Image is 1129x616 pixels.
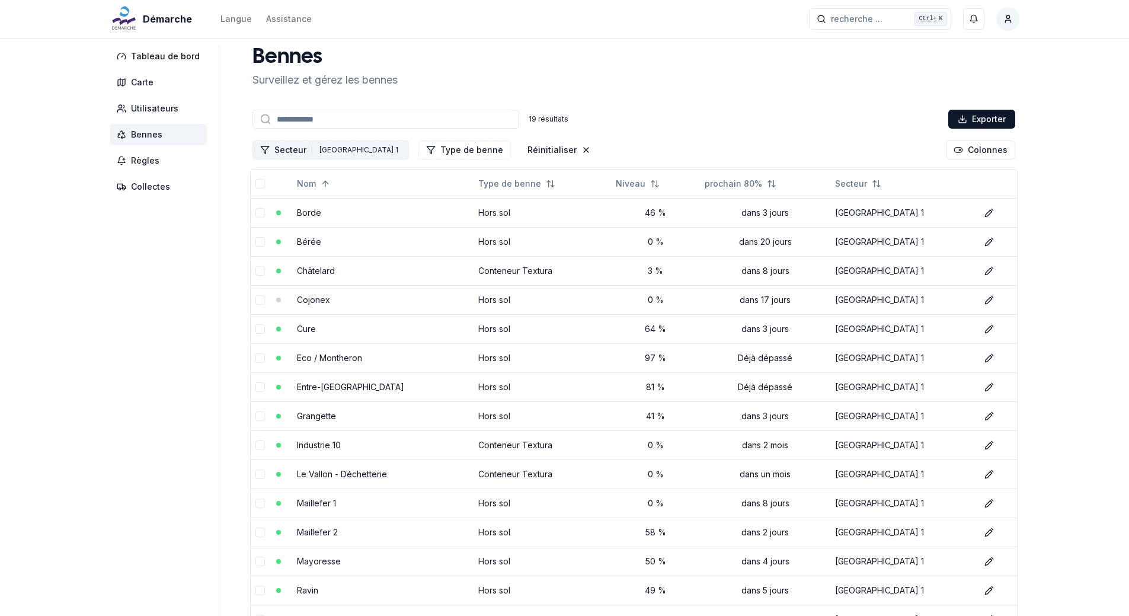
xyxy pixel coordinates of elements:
h1: Bennes [252,46,398,69]
td: Conteneur Textura [474,459,611,489]
td: [GEOGRAPHIC_DATA] 1 [830,489,975,518]
td: Conteneur Textura [474,256,611,285]
td: [GEOGRAPHIC_DATA] 1 [830,227,975,256]
a: Mayoresse [297,556,341,566]
div: 0 % [616,497,695,509]
div: [GEOGRAPHIC_DATA] 1 [316,143,401,157]
button: select-row [255,499,265,508]
div: 46 % [616,207,695,219]
button: Cocher les colonnes [946,141,1015,159]
div: 97 % [616,352,695,364]
a: Maillefer 1 [297,498,336,508]
td: [GEOGRAPHIC_DATA] 1 [830,314,975,343]
button: select-all [255,179,265,189]
button: select-row [255,382,265,392]
div: Déjà dépassé [705,381,825,393]
button: select-row [255,266,265,276]
td: Hors sol [474,547,611,576]
a: Collectes [110,176,212,197]
td: [GEOGRAPHIC_DATA] 1 [830,576,975,605]
td: [GEOGRAPHIC_DATA] 1 [830,198,975,227]
a: Le Vallon - Déchetterie [297,469,387,479]
span: prochain 80% [705,178,762,190]
td: Hors sol [474,576,611,605]
button: recherche ...Ctrl+K [809,8,951,30]
a: Démarche [110,12,197,26]
a: Industrie 10 [297,440,341,450]
td: [GEOGRAPHIC_DATA] 1 [830,459,975,489]
a: Bérée [297,237,321,247]
button: Filtrer les lignes [418,141,511,159]
div: dans un mois [705,468,825,480]
button: select-row [255,411,265,421]
img: Démarche Logo [110,5,138,33]
a: Châtelard [297,266,335,276]
td: [GEOGRAPHIC_DATA] 1 [830,256,975,285]
span: Carte [131,76,153,88]
div: 58 % [616,526,695,538]
a: Maillefer 2 [297,527,338,537]
td: [GEOGRAPHIC_DATA] 1 [830,518,975,547]
div: Exporter [948,110,1015,129]
td: [GEOGRAPHIC_DATA] 1 [830,547,975,576]
div: dans 4 jours [705,556,825,567]
button: select-row [255,470,265,479]
button: select-row [255,324,265,334]
td: [GEOGRAPHIC_DATA] 1 [830,372,975,401]
button: Not sorted. Click to sort ascending. [698,174,783,193]
div: dans 3 jours [705,207,825,219]
td: Hors sol [474,227,611,256]
a: Grangette [297,411,336,421]
div: dans 2 jours [705,526,825,538]
td: [GEOGRAPHIC_DATA] 1 [830,430,975,459]
div: 0 % [616,236,695,248]
div: 41 % [616,410,695,422]
div: dans 17 jours [705,294,825,306]
span: Démarche [143,12,192,26]
span: Tableau de bord [131,50,200,62]
button: Langue [220,12,252,26]
span: Collectes [131,181,170,193]
a: Assistance [266,12,312,26]
div: 49 % [616,585,695,596]
a: Règles [110,150,212,171]
div: dans 2 mois [705,439,825,451]
button: Not sorted. Click to sort ascending. [609,174,667,193]
button: select-row [255,557,265,566]
span: Utilisateurs [131,103,178,114]
p: Surveillez et gérez les bennes [252,72,398,88]
button: Sorted ascending. Click to sort descending. [290,174,337,193]
td: Hors sol [474,518,611,547]
div: 50 % [616,556,695,567]
div: 3 % [616,265,695,277]
div: dans 3 jours [705,323,825,335]
a: Ravin [297,585,318,595]
span: Règles [131,155,159,167]
td: Hors sol [474,198,611,227]
div: 81 % [616,381,695,393]
td: Hors sol [474,401,611,430]
button: Not sorted. Click to sort ascending. [828,174,888,193]
td: Hors sol [474,489,611,518]
td: [GEOGRAPHIC_DATA] 1 [830,285,975,314]
td: [GEOGRAPHIC_DATA] 1 [830,343,975,372]
div: 0 % [616,468,695,480]
span: Nom [297,178,316,190]
button: select-row [255,528,265,537]
span: Type de benne [478,178,541,190]
div: Déjà dépassé [705,352,825,364]
div: dans 20 jours [705,236,825,248]
span: Secteur [835,178,867,190]
div: dans 8 jours [705,497,825,509]
div: dans 5 jours [705,585,825,596]
td: Conteneur Textura [474,430,611,459]
a: Cojonex [297,295,330,305]
div: 19 résultats [529,114,568,124]
a: Tableau de bord [110,46,212,67]
div: 64 % [616,323,695,335]
a: Eco / Montheron [297,353,362,363]
div: 0 % [616,294,695,306]
button: select-row [255,295,265,305]
span: Niveau [616,178,645,190]
td: Hors sol [474,372,611,401]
